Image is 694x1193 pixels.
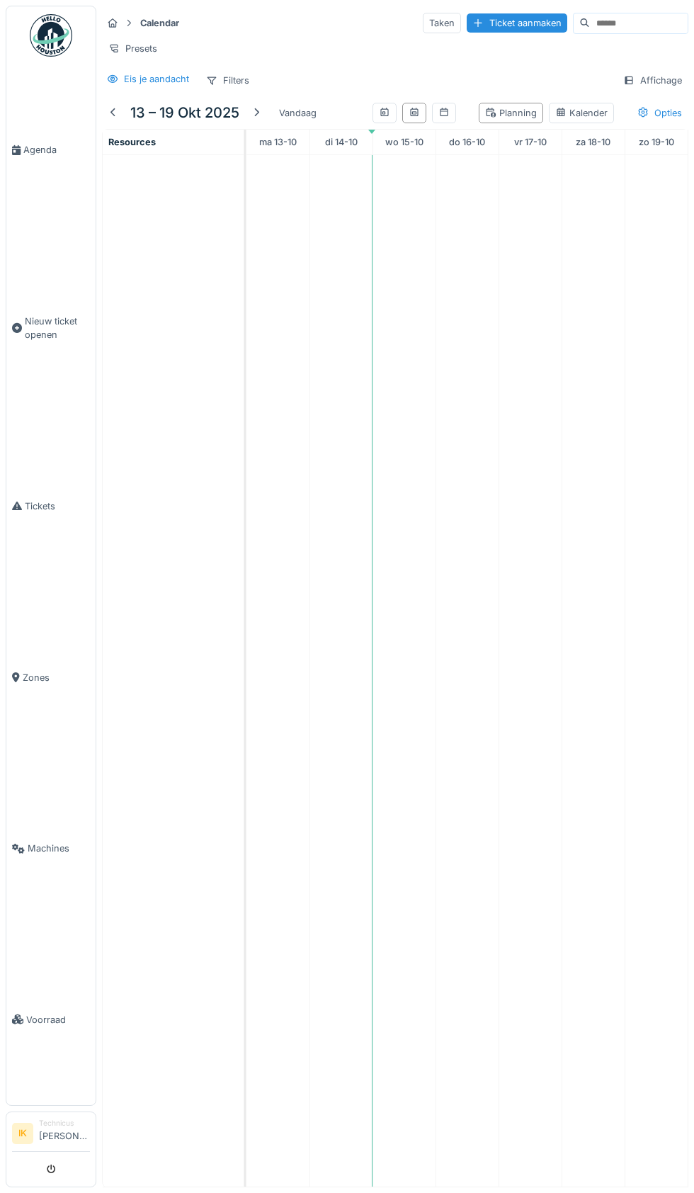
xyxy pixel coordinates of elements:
a: Nieuw ticket openen [6,236,96,421]
strong: Calendar [135,16,185,30]
span: Machines [28,842,90,855]
a: 17 oktober 2025 [511,132,550,152]
span: Voorraad [26,1013,90,1027]
a: Zones [6,592,96,763]
h5: 13 – 19 okt 2025 [130,104,239,121]
div: Planning [485,106,537,120]
div: Ticket aanmaken [467,13,567,33]
a: Machines [6,763,96,934]
a: 13 oktober 2025 [256,132,300,152]
div: Vandaag [273,103,322,123]
div: Presets [102,38,164,59]
a: 16 oktober 2025 [445,132,489,152]
span: Nieuw ticket openen [25,315,90,341]
div: Affichage [617,70,688,91]
a: IK Technicus[PERSON_NAME] [12,1118,90,1152]
a: 14 oktober 2025 [322,132,361,152]
span: Agenda [23,143,90,157]
span: Tickets [25,499,90,513]
div: Filters [200,70,256,91]
a: 15 oktober 2025 [382,132,427,152]
li: IK [12,1123,33,1144]
a: Tickets [6,421,96,592]
div: Eis je aandacht [124,72,189,86]
a: 18 oktober 2025 [572,132,614,152]
img: Badge_color-CXgf-gQk.svg [30,14,72,57]
span: Zones [23,671,90,684]
a: 19 oktober 2025 [635,132,678,152]
div: Technicus [39,1118,90,1129]
li: [PERSON_NAME] [39,1118,90,1148]
a: Voorraad [6,934,96,1106]
div: Kalender [555,106,608,120]
div: Opties [631,103,688,123]
span: Resources [108,137,156,147]
a: Agenda [6,64,96,236]
div: Taken [423,13,461,33]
